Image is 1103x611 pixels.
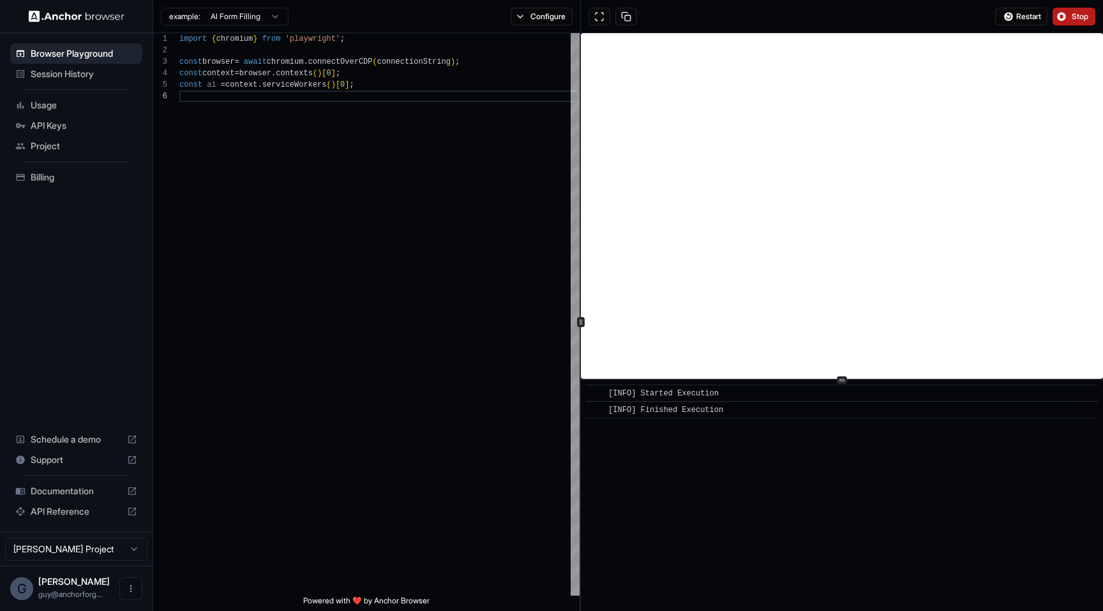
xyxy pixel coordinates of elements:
[10,167,142,188] div: Billing
[608,389,719,398] span: [INFO] Started Execution
[10,115,142,136] div: API Keys
[326,80,331,89] span: (
[179,69,202,78] span: const
[153,79,167,91] div: 5
[322,69,326,78] span: [
[451,57,455,66] span: )
[10,577,33,600] div: G
[31,140,137,152] span: Project
[455,57,460,66] span: ;
[262,34,281,43] span: from
[340,34,345,43] span: ;
[29,10,124,22] img: Anchor Logo
[1053,8,1095,26] button: Stop
[179,34,207,43] span: import
[234,69,239,78] span: =
[308,57,373,66] span: connectOverCDP
[221,80,225,89] span: =
[38,589,102,599] span: guy@anchorforge.io
[31,453,122,466] span: Support
[10,450,142,470] div: Support
[225,80,257,89] span: context
[592,404,599,416] span: ​
[10,429,142,450] div: Schedule a demo
[1016,11,1041,22] span: Restart
[10,95,142,115] div: Usage
[10,43,142,64] div: Browser Playground
[615,8,637,26] button: Copy session ID
[31,485,122,497] span: Documentation
[511,8,573,26] button: Configure
[31,433,122,446] span: Schedule a demo
[153,91,167,102] div: 6
[216,34,253,43] span: chromium
[234,57,239,66] span: =
[169,11,200,22] span: example:
[303,596,430,611] span: Powered with ❤️ by Anchor Browser
[377,57,451,66] span: connectionString
[317,69,322,78] span: )
[373,57,377,66] span: (
[10,501,142,522] div: API Reference
[119,577,142,600] button: Open menu
[271,69,276,78] span: .
[10,481,142,501] div: Documentation
[10,136,142,156] div: Project
[179,80,202,89] span: const
[31,171,137,184] span: Billing
[589,8,610,26] button: Open in full screen
[608,406,723,415] span: [INFO] Finished Execution
[257,80,262,89] span: .
[276,69,313,78] span: contexts
[267,57,304,66] span: chromium
[153,45,167,56] div: 2
[179,57,202,66] span: const
[31,505,122,518] span: API Reference
[592,387,599,400] span: ​
[31,119,137,132] span: API Keys
[207,80,216,89] span: ai
[285,34,340,43] span: 'playwright'
[31,99,137,112] span: Usage
[313,69,317,78] span: (
[331,69,336,78] span: ]
[153,68,167,79] div: 4
[326,69,331,78] span: 0
[153,33,167,45] div: 1
[303,57,308,66] span: .
[336,80,340,89] span: [
[202,69,234,78] span: context
[239,69,271,78] span: browser
[10,64,142,84] div: Session History
[995,8,1047,26] button: Restart
[153,56,167,68] div: 3
[336,69,340,78] span: ;
[31,68,137,80] span: Session History
[340,80,345,89] span: 0
[202,57,234,66] span: browser
[350,80,354,89] span: ;
[38,576,110,587] span: Guy Ben Simhon
[211,34,216,43] span: {
[253,34,257,43] span: }
[345,80,349,89] span: ]
[1072,11,1090,22] span: Stop
[262,80,327,89] span: serviceWorkers
[244,57,267,66] span: await
[31,47,137,60] span: Browser Playground
[331,80,336,89] span: )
